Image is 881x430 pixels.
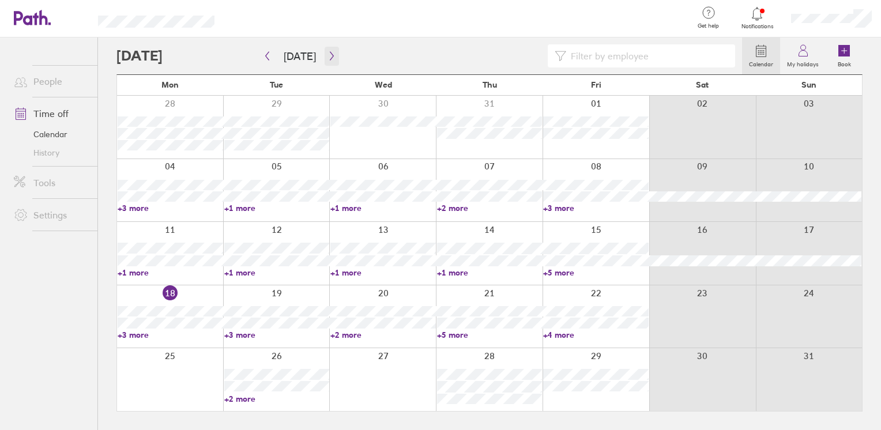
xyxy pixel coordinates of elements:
[591,80,601,89] span: Fri
[437,203,543,213] a: +2 more
[742,37,780,74] a: Calendar
[437,267,543,278] a: +1 more
[739,23,776,30] span: Notifications
[5,102,97,125] a: Time off
[780,37,826,74] a: My holidays
[330,330,436,340] a: +2 more
[780,58,826,68] label: My holidays
[543,267,649,278] a: +5 more
[375,80,392,89] span: Wed
[5,125,97,144] a: Calendar
[224,330,330,340] a: +3 more
[5,203,97,227] a: Settings
[224,267,330,278] a: +1 more
[161,80,179,89] span: Mon
[274,47,325,66] button: [DATE]
[437,330,543,340] a: +5 more
[826,37,863,74] a: Book
[224,394,330,404] a: +2 more
[5,171,97,194] a: Tools
[118,267,223,278] a: +1 more
[118,330,223,340] a: +3 more
[690,22,727,29] span: Get help
[801,80,816,89] span: Sun
[831,58,858,68] label: Book
[5,144,97,162] a: History
[224,203,330,213] a: +1 more
[330,203,436,213] a: +1 more
[483,80,497,89] span: Thu
[739,6,776,30] a: Notifications
[566,45,729,67] input: Filter by employee
[5,70,97,93] a: People
[543,203,649,213] a: +3 more
[696,80,709,89] span: Sat
[330,267,436,278] a: +1 more
[543,330,649,340] a: +4 more
[118,203,223,213] a: +3 more
[270,80,283,89] span: Tue
[742,58,780,68] label: Calendar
